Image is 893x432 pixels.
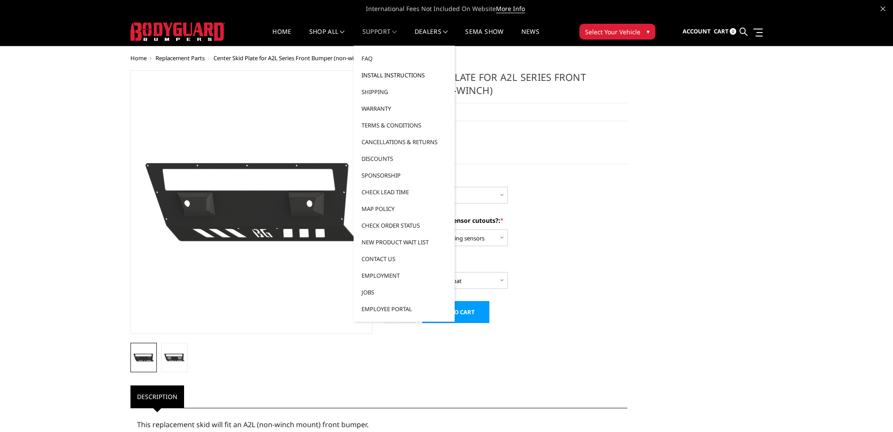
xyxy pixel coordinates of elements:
span: 0 [730,28,736,35]
label: Powder Coat Finish: [385,258,627,268]
iframe: Chat Widget [849,390,893,432]
a: Cancellations & Returns [357,134,451,150]
img: Single Light Bar / With Sensors [133,351,154,364]
button: Select Your Vehicle [579,24,655,40]
span: Select Your Vehicle [585,27,640,36]
img: BODYGUARD BUMPERS [130,22,225,41]
span: This replacement skid will fit an A2L (non-winch mount) front bumper. [137,420,369,429]
a: More Info [496,4,525,13]
a: Support [362,29,397,46]
a: Check Order Status [357,217,451,234]
a: Employee Portal [357,301,451,317]
a: Employment [357,267,451,284]
a: Account [682,20,710,44]
h1: Center Skid Plate for A2L Series Front Bumper (non-winch) [385,70,627,103]
a: Home [272,29,291,46]
img: Single Light Bar / No Sensors [164,351,185,364]
a: Jobs [357,284,451,301]
span: ▾ [647,27,650,36]
a: Contact Us [357,250,451,267]
a: Shipping [357,83,451,100]
a: Install Instructions [357,67,451,83]
span: Account [682,27,710,35]
a: FAQ [357,50,451,67]
a: Single Light Bar / With Sensors [130,70,373,334]
a: Replacement Parts [155,54,205,62]
span: Cart [713,27,728,35]
a: Terms & Conditions [357,117,451,134]
label: Do you need parking sensor cutouts?: [385,216,627,225]
a: Sponsorship [357,167,451,184]
a: MAP Policy [357,200,451,217]
a: Discounts [357,150,451,167]
a: SEMA Show [465,29,503,46]
a: Home [130,54,147,62]
a: Cart 0 [713,20,736,44]
a: News [521,29,539,46]
span: Center Skid Plate for A2L Series Front Bumper (non-winch) [213,54,365,62]
input: Add to Cart [422,301,489,323]
a: Check Lead Time [357,184,451,200]
a: shop all [309,29,345,46]
a: Warranty [357,100,451,117]
a: New Product Wait List [357,234,451,250]
a: Description [130,385,184,408]
label: Year / Make / Model: [385,173,627,182]
a: Dealers [415,29,448,46]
